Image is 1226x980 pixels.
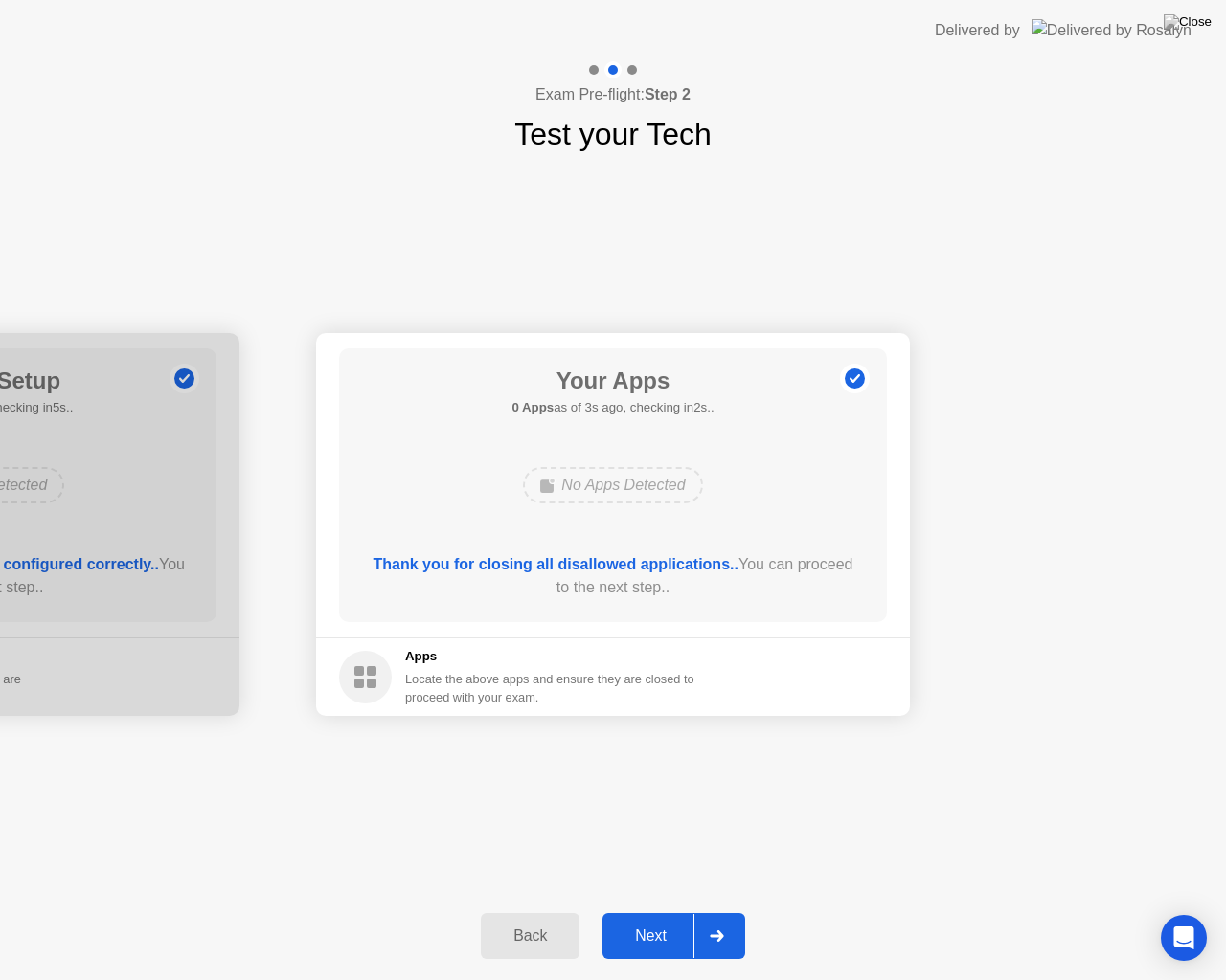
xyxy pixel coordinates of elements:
[511,400,554,414] b: 0 Apps
[514,111,712,157] h1: Test your Tech
[511,364,714,398] h1: Your Apps
[1032,19,1192,41] img: Delivered by Rosalyn
[535,83,691,106] h4: Exam Pre-flight:
[1161,915,1207,961] div: Open Intercom Messenger
[645,86,691,102] b: Step 2
[405,647,695,666] h5: Apps
[523,467,702,503] div: No Apps Detected
[608,927,693,945] div: Next
[511,398,714,417] h5: as of 3s ago, checking in2s..
[481,913,579,959] button: Back
[1164,14,1212,30] img: Close
[367,553,860,599] div: You can proceed to the next step..
[405,670,695,706] div: Locate the above apps and ensure they are closed to proceed with your exam.
[374,556,738,572] b: Thank you for closing all disallowed applications..
[602,913,745,959] button: Next
[487,927,574,945] div: Back
[935,19,1020,42] div: Delivered by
